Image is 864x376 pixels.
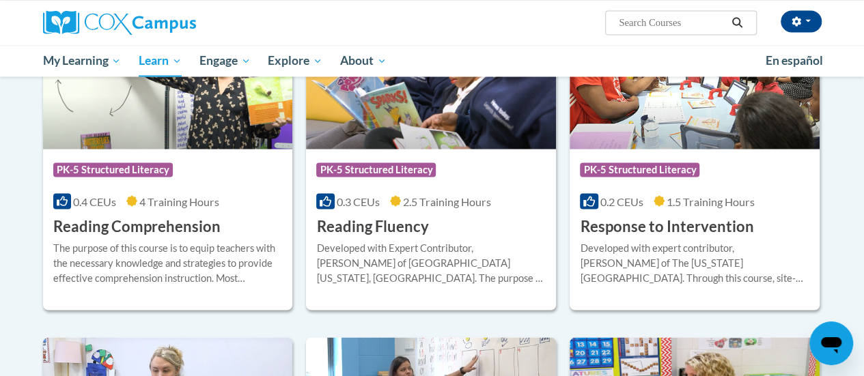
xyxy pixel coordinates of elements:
a: My Learning [34,45,130,76]
span: 1.5 Training Hours [667,194,755,207]
span: Learn [139,53,182,69]
h3: Reading Comprehension [53,216,221,237]
h3: Reading Fluency [316,216,428,237]
a: Explore [259,45,331,76]
button: Search [727,14,747,31]
a: Course LogoPK-5 Structured Literacy0.2 CEUs1.5 Training Hours Response to InterventionDeveloped w... [570,10,820,310]
a: Cox Campus [43,10,289,35]
button: Account Settings [781,10,822,32]
span: Engage [199,53,251,69]
a: Course LogoPK-5 Structured Literacy0.3 CEUs2.5 Training Hours Reading FluencyDeveloped with Exper... [306,10,556,310]
img: Cox Campus [43,10,196,35]
iframe: Button to launch messaging window [809,321,853,365]
a: Course LogoPK-5 Structured Literacy0.4 CEUs4 Training Hours Reading ComprehensionThe purpose of t... [43,10,293,310]
span: 2.5 Training Hours [403,194,491,207]
img: Course Logo [570,10,820,149]
span: 0.4 CEUs [73,194,116,207]
div: Developed with expert contributor, [PERSON_NAME] of The [US_STATE][GEOGRAPHIC_DATA]. Through this... [580,240,809,285]
img: Course Logo [306,10,556,149]
div: The purpose of this course is to equip teachers with the necessary knowledge and strategies to pr... [53,240,283,285]
span: PK-5 Structured Literacy [580,162,699,176]
span: 0.2 CEUs [600,194,643,207]
a: Engage [191,45,260,76]
span: PK-5 Structured Literacy [53,162,173,176]
a: About [331,45,395,76]
input: Search Courses [617,14,727,31]
h3: Response to Intervention [580,216,753,237]
span: Explore [268,53,322,69]
a: Learn [130,45,191,76]
div: Main menu [33,45,832,76]
a: En español [757,46,832,75]
div: Developed with Expert Contributor, [PERSON_NAME] of [GEOGRAPHIC_DATA][US_STATE], [GEOGRAPHIC_DATA... [316,240,546,285]
span: About [340,53,387,69]
span: My Learning [42,53,121,69]
img: Course Logo [43,10,293,149]
span: 0.3 CEUs [337,194,380,207]
span: 4 Training Hours [139,194,219,207]
span: PK-5 Structured Literacy [316,162,436,176]
span: En español [766,53,823,68]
